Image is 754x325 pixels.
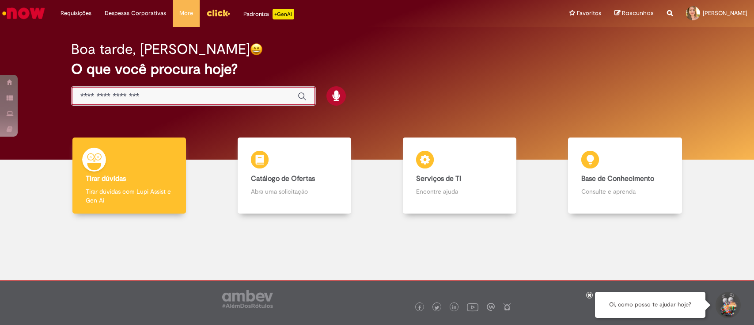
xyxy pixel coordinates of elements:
p: Consulte e aprenda [581,187,668,196]
b: Base de Conhecimento [581,174,654,183]
h2: O que você procura hoje? [71,61,683,77]
div: Oi, como posso te ajudar hoje? [595,292,705,318]
img: logo_footer_workplace.png [487,303,495,311]
img: logo_footer_youtube.png [467,301,478,313]
img: logo_footer_twitter.png [435,306,439,310]
p: Tirar dúvidas com Lupi Assist e Gen Ai [86,187,173,205]
p: Abra uma solicitação [251,187,338,196]
p: +GenAi [273,9,294,19]
span: Favoritos [577,9,601,18]
span: Despesas Corporativas [105,9,166,18]
img: ServiceNow [1,4,46,22]
button: Iniciar Conversa de Suporte [714,292,741,318]
img: logo_footer_facebook.png [417,306,422,310]
a: Rascunhos [614,9,654,18]
span: [PERSON_NAME] [703,9,747,17]
a: Base de Conhecimento Consulte e aprenda [542,138,708,214]
b: Catálogo de Ofertas [251,174,315,183]
span: Rascunhos [622,9,654,17]
span: More [179,9,193,18]
img: happy-face.png [250,43,263,56]
a: Tirar dúvidas Tirar dúvidas com Lupi Assist e Gen Ai [46,138,212,214]
p: Encontre ajuda [416,187,503,196]
img: logo_footer_linkedin.png [452,305,457,310]
div: Padroniza [243,9,294,19]
img: logo_footer_naosei.png [503,303,511,311]
b: Tirar dúvidas [86,174,126,183]
img: click_logo_yellow_360x200.png [206,6,230,19]
img: logo_footer_ambev_rotulo_gray.png [222,290,273,308]
a: Catálogo de Ofertas Abra uma solicitação [212,138,377,214]
b: Serviços de TI [416,174,461,183]
a: Serviços de TI Encontre ajuda [377,138,542,214]
span: Requisições [61,9,91,18]
h2: Boa tarde, [PERSON_NAME] [71,42,250,57]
